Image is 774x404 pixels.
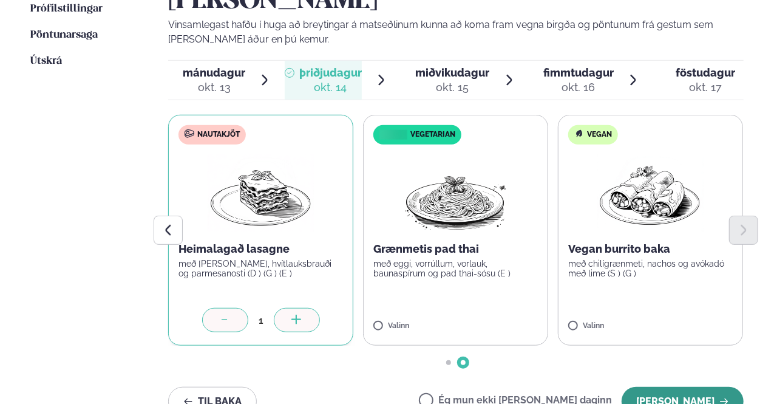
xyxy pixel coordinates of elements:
img: beef.svg [185,129,194,139]
span: þriðjudagur [299,66,362,79]
div: okt. 17 [676,80,735,95]
p: Vinsamlegast hafðu í huga að breytingar á matseðlinum kunna að koma fram vegna birgða og pöntunum... [168,18,744,47]
p: Heimalagað lasagne [178,242,343,256]
a: Pöntunarsaga [30,28,98,43]
div: okt. 14 [299,80,362,95]
a: Útskrá [30,54,62,69]
span: miðvikudagur [415,66,489,79]
span: mánudagur [183,66,245,79]
div: okt. 16 [543,80,614,95]
span: föstudagur [676,66,735,79]
img: Lasagna.png [208,154,314,232]
img: icon [377,129,410,141]
div: okt. 13 [183,80,245,95]
span: Vegan [587,130,612,140]
p: Vegan burrito baka [568,242,733,256]
p: með eggi, vorrúllum, vorlauk, baunaspírum og pad thai-sósu (E ) [373,259,538,278]
div: 1 [248,313,274,327]
span: Nautakjöt [197,130,240,140]
div: okt. 15 [415,80,489,95]
p: með [PERSON_NAME], hvítlauksbrauði og parmesanosti (D ) (G ) (E ) [178,259,343,278]
span: Prófílstillingar [30,4,103,14]
a: Prófílstillingar [30,2,103,16]
span: Vegetarian [410,130,455,140]
span: Pöntunarsaga [30,30,98,40]
img: Spagetti.png [402,154,509,232]
span: Go to slide 1 [446,360,451,365]
span: Útskrá [30,56,62,66]
img: Vegan.svg [574,129,584,139]
p: Grænmetis pad thai [373,242,538,256]
button: Previous slide [154,216,183,245]
img: Enchilada.png [597,154,704,232]
span: fimmtudagur [543,66,614,79]
button: Next slide [729,216,758,245]
p: með chilígrænmeti, nachos og avókadó með lime (S ) (G ) [568,259,733,278]
span: Go to slide 2 [461,360,466,365]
